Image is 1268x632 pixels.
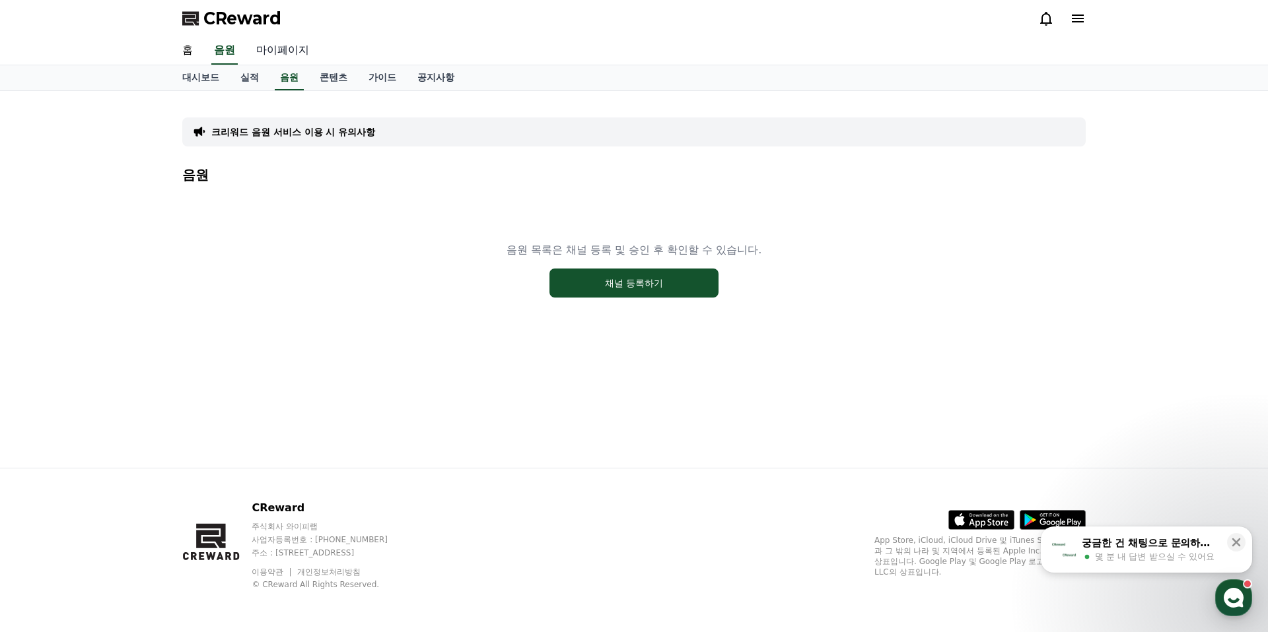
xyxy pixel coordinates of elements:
[211,37,238,65] a: 음원
[4,418,87,451] a: 홈
[874,535,1086,577] p: App Store, iCloud, iCloud Drive 및 iTunes Store는 미국과 그 밖의 나라 및 지역에서 등록된 Apple Inc.의 서비스 상표입니다. Goo...
[252,567,293,577] a: 이용약관
[252,521,413,532] p: 주식회사 와이피랩
[172,37,203,65] a: 홈
[246,37,320,65] a: 마이페이지
[182,8,281,29] a: CReward
[170,418,254,451] a: 설정
[172,65,230,90] a: 대시보드
[358,65,407,90] a: 가이드
[297,567,361,577] a: 개인정보처리방침
[275,65,304,90] a: 음원
[211,125,375,139] a: 크리워드 음원 서비스 이용 시 유의사항
[252,579,413,590] p: © CReward All Rights Reserved.
[549,269,719,298] button: 채널 등록하기
[182,168,1086,182] h4: 음원
[87,418,170,451] a: 대화
[252,500,413,516] p: CReward
[203,8,281,29] span: CReward
[507,242,762,258] p: 음원 목록은 채널 등록 및 승인 후 확인할 수 있습니다.
[204,438,220,449] span: 설정
[121,439,137,449] span: 대화
[252,534,413,545] p: 사업자등록번호 : [PHONE_NUMBER]
[230,65,269,90] a: 실적
[252,548,413,558] p: 주소 : [STREET_ADDRESS]
[309,65,358,90] a: 콘텐츠
[407,65,465,90] a: 공지사항
[42,438,50,449] span: 홈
